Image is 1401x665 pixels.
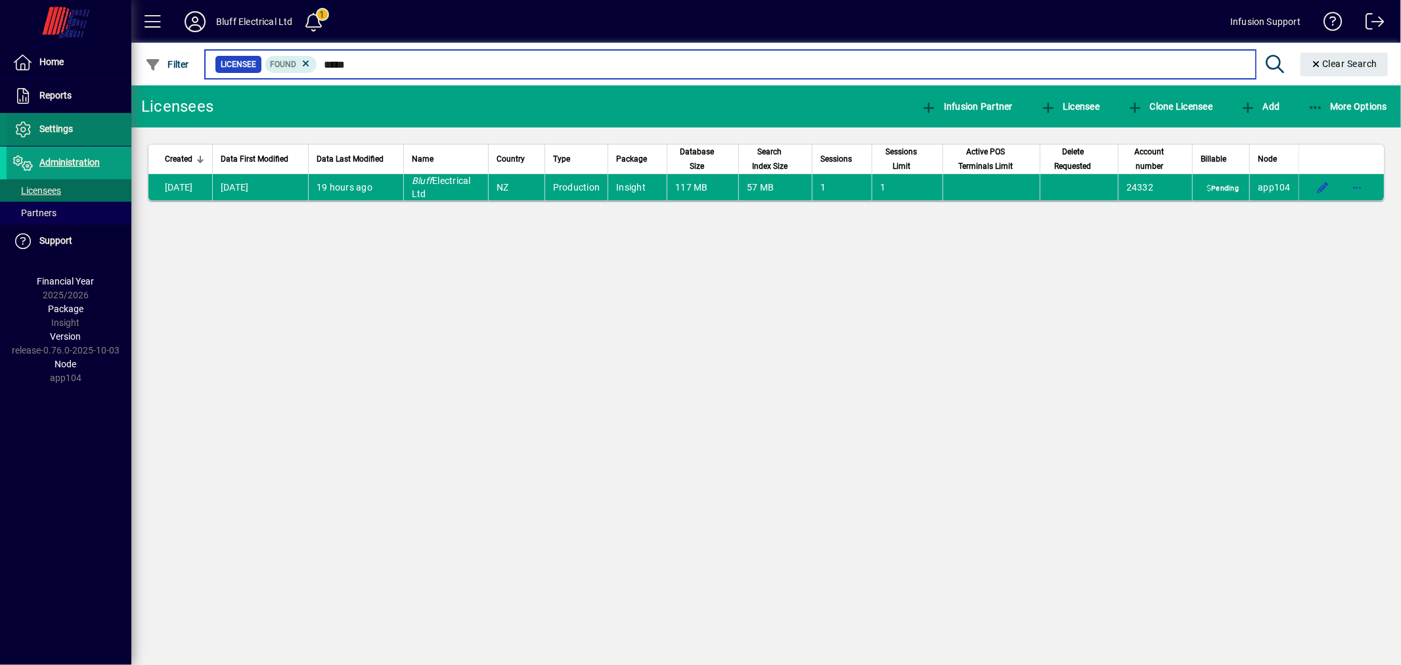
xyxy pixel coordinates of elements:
button: Profile [174,10,216,34]
span: Package [48,304,83,314]
td: 57 MB [738,174,812,200]
span: Data Last Modified [317,152,384,166]
span: Country [497,152,525,166]
span: Version [51,331,81,342]
div: Sessions [820,152,864,166]
button: More Options [1304,95,1391,118]
button: More options [1346,177,1368,198]
span: Settings [39,124,73,134]
div: Bluff Electrical Ltd [216,11,293,32]
td: [DATE] [148,174,212,200]
span: Electrical Ltd [412,175,471,199]
div: Node [1258,152,1291,166]
button: Clear [1301,53,1389,76]
span: Reports [39,90,72,101]
div: Licensees [141,96,213,117]
span: Clear Search [1311,58,1378,69]
span: More Options [1308,101,1388,112]
span: Licensees [13,185,61,196]
span: Administration [39,157,100,168]
a: Reports [7,80,131,112]
td: 1 [872,174,943,200]
span: Filter [145,59,189,70]
button: Add [1237,95,1283,118]
div: Country [497,152,537,166]
div: Name [412,152,480,166]
div: Infusion Support [1230,11,1301,32]
td: [DATE] [212,174,308,200]
td: 24332 [1118,174,1192,200]
a: Support [7,225,131,258]
span: Sessions [820,152,852,166]
div: Type [553,152,600,166]
span: Found [271,60,297,69]
span: Licensee [221,58,256,71]
button: Edit [1312,177,1333,198]
em: Bluff [412,175,432,186]
span: Data First Modified [221,152,288,166]
a: Settings [7,113,131,146]
span: Delete Requested [1048,145,1098,173]
div: Search Index Size [747,145,804,173]
span: Pending [1204,183,1241,194]
a: Knowledge Base [1314,3,1343,45]
button: Clone Licensee [1124,95,1216,118]
span: Node [55,359,77,369]
td: 1 [812,174,872,200]
span: Type [553,152,570,166]
td: 117 MB [667,174,738,200]
span: app104.prod.infusionbusinesssoftware.com [1258,182,1291,193]
div: Sessions Limit [880,145,935,173]
mat-chip: Found Status: Found [265,56,317,73]
button: Licensee [1037,95,1103,118]
td: 19 hours ago [308,174,403,200]
div: Database Size [675,145,730,173]
span: Active POS Terminals Limit [951,145,1020,173]
span: Licensee [1040,101,1100,112]
div: Billable [1201,152,1241,166]
span: Created [165,152,192,166]
td: NZ [488,174,545,200]
span: Name [412,152,434,166]
span: Package [616,152,647,166]
a: Home [7,46,131,79]
span: Billable [1201,152,1226,166]
span: Support [39,235,72,246]
button: Infusion Partner [918,95,1016,118]
div: Data Last Modified [317,152,395,166]
a: Partners [7,202,131,224]
div: Data First Modified [221,152,300,166]
span: Clone Licensee [1127,101,1212,112]
button: Filter [142,53,192,76]
span: Database Size [675,145,719,173]
td: Insight [608,174,667,200]
div: Active POS Terminals Limit [951,145,1032,173]
div: Delete Requested [1048,145,1110,173]
span: Account number [1126,145,1172,173]
span: Financial Year [37,276,95,287]
span: Sessions Limit [880,145,923,173]
span: Search Index Size [747,145,792,173]
span: Partners [13,208,56,218]
td: Production [545,174,608,200]
div: Account number [1126,145,1184,173]
div: Package [616,152,659,166]
a: Logout [1356,3,1385,45]
span: Home [39,57,64,67]
a: Licensees [7,179,131,202]
span: Add [1240,101,1279,112]
div: Created [165,152,204,166]
span: Node [1258,152,1277,166]
span: Infusion Partner [921,101,1013,112]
